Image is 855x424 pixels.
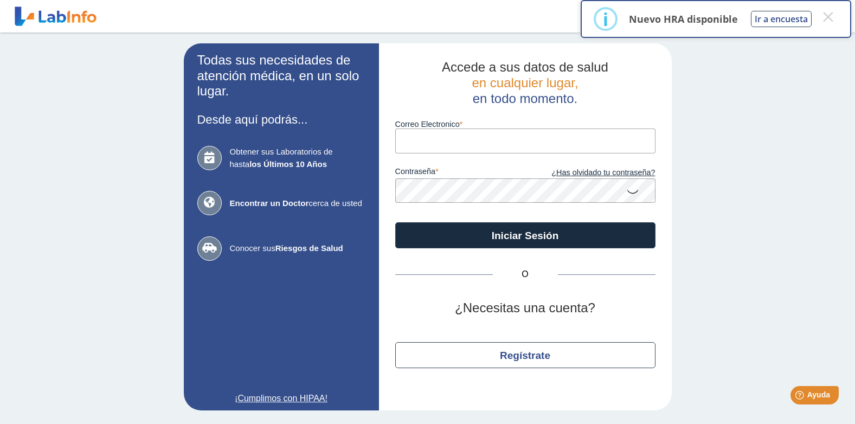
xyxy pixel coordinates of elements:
[230,242,365,255] span: Conocer sus
[473,91,577,106] span: en todo momento.
[197,392,365,405] a: ¡Cumplimos con HIPAA!
[395,342,655,368] button: Regístrate
[629,12,738,25] p: Nuevo HRA disponible
[818,7,838,27] button: Close this dialog
[395,222,655,248] button: Iniciar Sesión
[395,300,655,316] h2: ¿Necesitas una cuenta?
[395,120,655,129] label: Correo Electronico
[230,198,309,208] b: Encontrar un Doctor
[751,11,812,27] button: Ir a encuesta
[230,197,365,210] span: cerca de usted
[395,167,525,179] label: contraseña
[275,243,343,253] b: Riesgos de Salud
[758,382,843,412] iframe: Help widget launcher
[230,146,365,170] span: Obtener sus Laboratorios de hasta
[197,53,365,99] h2: Todas sus necesidades de atención médica, en un solo lugar.
[603,9,608,29] div: i
[472,75,578,90] span: en cualquier lugar,
[442,60,608,74] span: Accede a sus datos de salud
[249,159,327,169] b: los Últimos 10 Años
[493,268,558,281] span: O
[197,113,365,126] h3: Desde aquí podrás...
[525,167,655,179] a: ¿Has olvidado tu contraseña?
